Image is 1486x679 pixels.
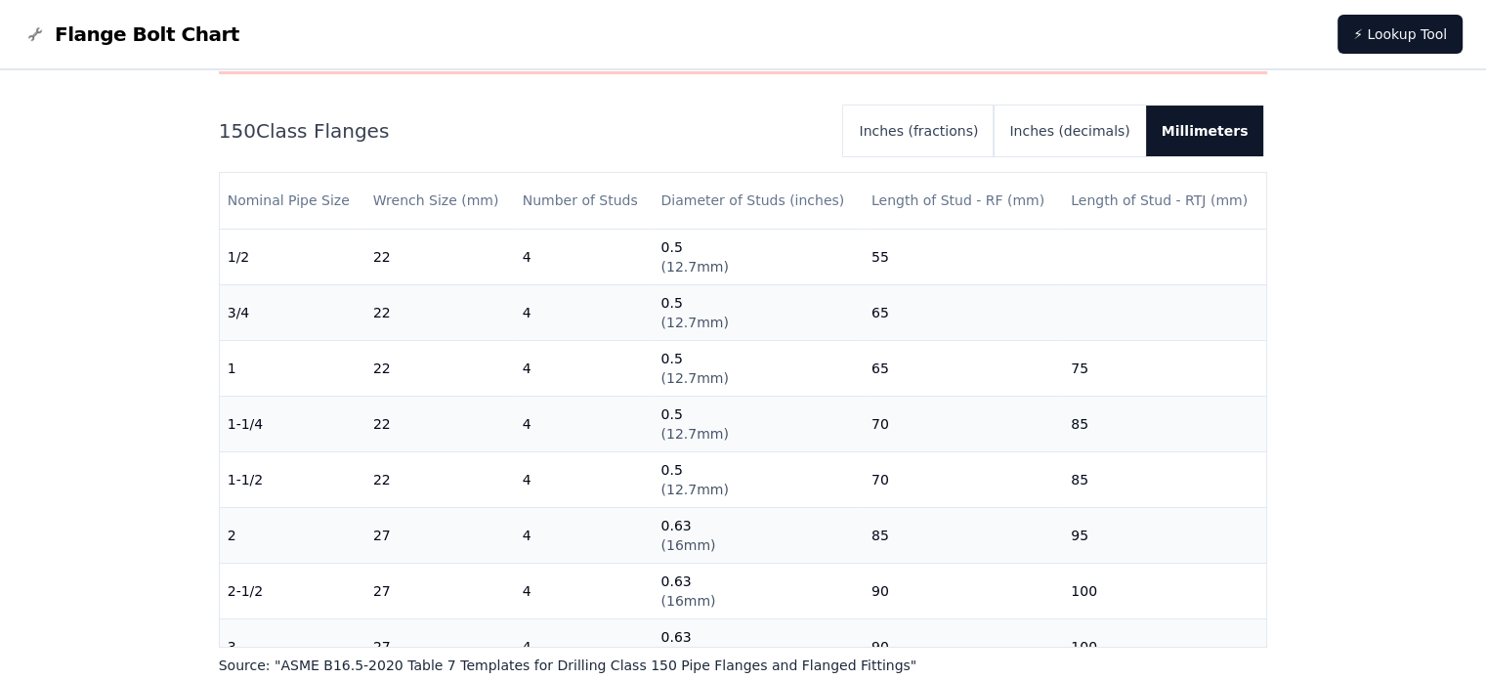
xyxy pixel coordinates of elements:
[653,229,863,284] td: 0.5
[1063,507,1266,563] td: 95
[365,173,515,229] th: Wrench Size (mm)
[220,173,365,229] th: Nominal Pipe Size
[219,656,1268,675] p: Source: " ASME B16.5-2020 Table 7 Templates for Drilling Class 150 Pipe Flanges and Flanged Fitti...
[660,370,728,386] span: ( 12.7mm )
[864,618,1063,674] td: 90
[365,229,515,284] td: 22
[1063,451,1266,507] td: 85
[660,482,728,497] span: ( 12.7mm )
[220,229,365,284] td: 1/2
[1337,15,1463,54] a: ⚡ Lookup Tool
[660,537,715,553] span: ( 16mm )
[994,106,1145,156] button: Inches (decimals)
[515,396,654,451] td: 4
[220,451,365,507] td: 1-1/2
[864,173,1063,229] th: Length of Stud - RF (mm)
[365,340,515,396] td: 22
[653,284,863,340] td: 0.5
[653,563,863,618] td: 0.63
[843,106,994,156] button: Inches (fractions)
[1063,340,1266,396] td: 75
[864,229,1063,284] td: 55
[660,259,728,275] span: ( 12.7mm )
[864,563,1063,618] td: 90
[365,618,515,674] td: 27
[515,173,654,229] th: Number of Studs
[660,593,715,609] span: ( 16mm )
[653,618,863,674] td: 0.63
[515,507,654,563] td: 4
[1063,563,1266,618] td: 100
[653,340,863,396] td: 0.5
[515,229,654,284] td: 4
[365,563,515,618] td: 27
[220,507,365,563] td: 2
[220,396,365,451] td: 1-1/4
[220,563,365,618] td: 2-1/2
[1146,106,1264,156] button: Millimeters
[1063,618,1266,674] td: 100
[220,340,365,396] td: 1
[660,315,728,330] span: ( 12.7mm )
[220,284,365,340] td: 3/4
[660,426,728,442] span: ( 12.7mm )
[653,451,863,507] td: 0.5
[1063,173,1266,229] th: Length of Stud - RTJ (mm)
[653,507,863,563] td: 0.63
[515,618,654,674] td: 4
[23,21,239,48] a: Flange Bolt Chart LogoFlange Bolt Chart
[864,507,1063,563] td: 85
[219,117,828,145] h2: 150 Class Flanges
[515,340,654,396] td: 4
[55,21,239,48] span: Flange Bolt Chart
[365,507,515,563] td: 27
[653,173,863,229] th: Diameter of Studs (inches)
[365,451,515,507] td: 22
[864,451,1063,507] td: 70
[653,396,863,451] td: 0.5
[23,22,47,46] img: Flange Bolt Chart Logo
[515,563,654,618] td: 4
[864,396,1063,451] td: 70
[1063,396,1266,451] td: 85
[515,451,654,507] td: 4
[220,618,365,674] td: 3
[515,284,654,340] td: 4
[864,340,1063,396] td: 65
[365,284,515,340] td: 22
[864,284,1063,340] td: 65
[365,396,515,451] td: 22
